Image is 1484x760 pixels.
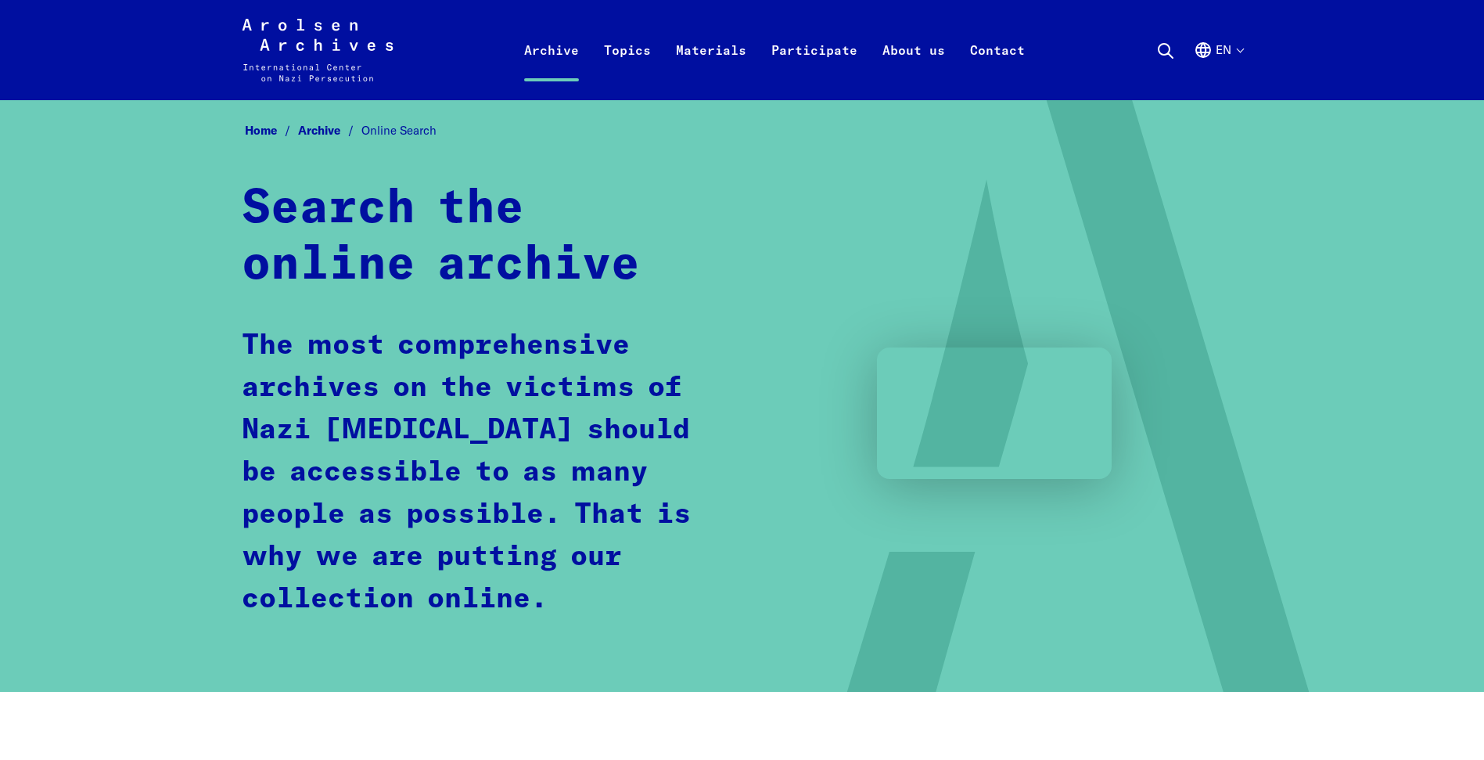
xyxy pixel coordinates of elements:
[591,38,663,100] a: Topics
[242,119,1243,143] nav: Breadcrumb
[298,123,361,138] a: Archive
[242,325,715,621] p: The most comprehensive archives on the victims of Nazi [MEDICAL_DATA] should be accessible to as ...
[663,38,759,100] a: Materials
[1194,41,1243,97] button: English, language selection
[242,185,640,289] strong: Search the online archive
[245,123,298,138] a: Home
[759,38,870,100] a: Participate
[958,38,1037,100] a: Contact
[512,38,591,100] a: Archive
[512,19,1037,81] nav: Primary
[361,123,437,138] span: Online Search
[870,38,958,100] a: About us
